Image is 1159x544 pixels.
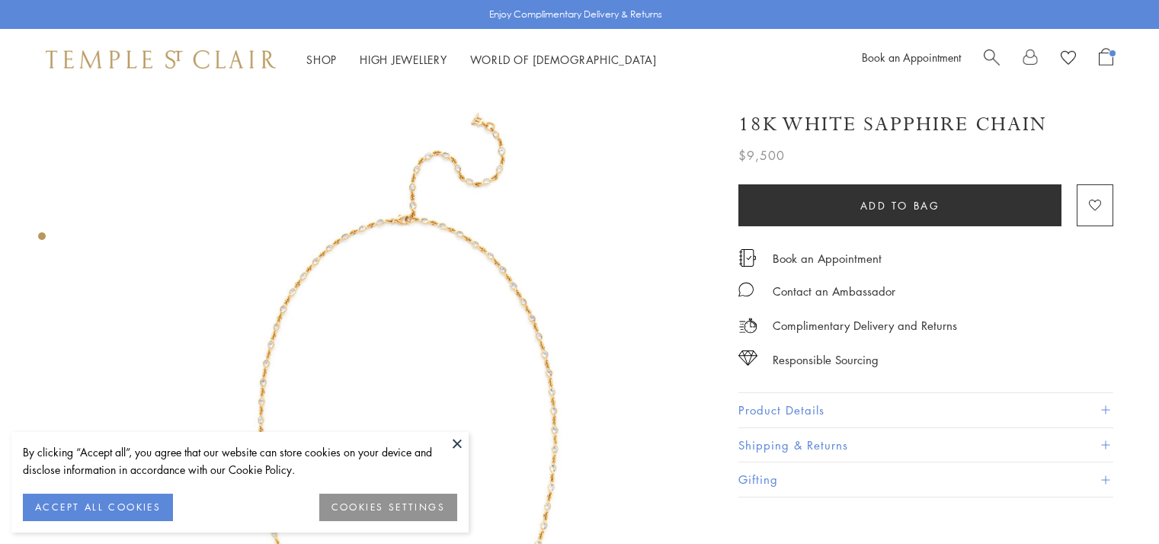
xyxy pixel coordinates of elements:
button: Shipping & Returns [738,428,1113,462]
a: ShopShop [306,52,337,67]
div: By clicking “Accept all”, you agree that our website can store cookies on your device and disclos... [23,443,457,478]
a: Search [984,48,1000,71]
span: Add to bag [860,197,940,214]
button: Product Details [738,393,1113,427]
a: Open Shopping Bag [1099,48,1113,71]
p: Enjoy Complimentary Delivery & Returns [489,7,662,22]
img: icon_appointment.svg [738,249,757,267]
a: View Wishlist [1061,48,1076,71]
img: Temple St. Clair [46,50,276,69]
nav: Main navigation [306,50,657,69]
button: COOKIES SETTINGS [319,494,457,521]
div: Contact an Ambassador [773,282,895,301]
a: High JewelleryHigh Jewellery [360,52,447,67]
a: Book an Appointment [773,250,882,267]
img: icon_delivery.svg [738,316,757,335]
iframe: Gorgias live chat messenger [1083,472,1144,529]
p: Complimentary Delivery and Returns [773,316,957,335]
div: Responsible Sourcing [773,350,879,370]
img: MessageIcon-01_2.svg [738,282,754,297]
a: Book an Appointment [862,50,961,65]
img: icon_sourcing.svg [738,350,757,366]
button: ACCEPT ALL COOKIES [23,494,173,521]
h1: 18K White Sapphire Chain [738,111,1047,138]
button: Gifting [738,462,1113,497]
div: Product gallery navigation [38,229,46,252]
button: Add to bag [738,184,1061,226]
a: World of [DEMOGRAPHIC_DATA]World of [DEMOGRAPHIC_DATA] [470,52,657,67]
span: $9,500 [738,146,785,165]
